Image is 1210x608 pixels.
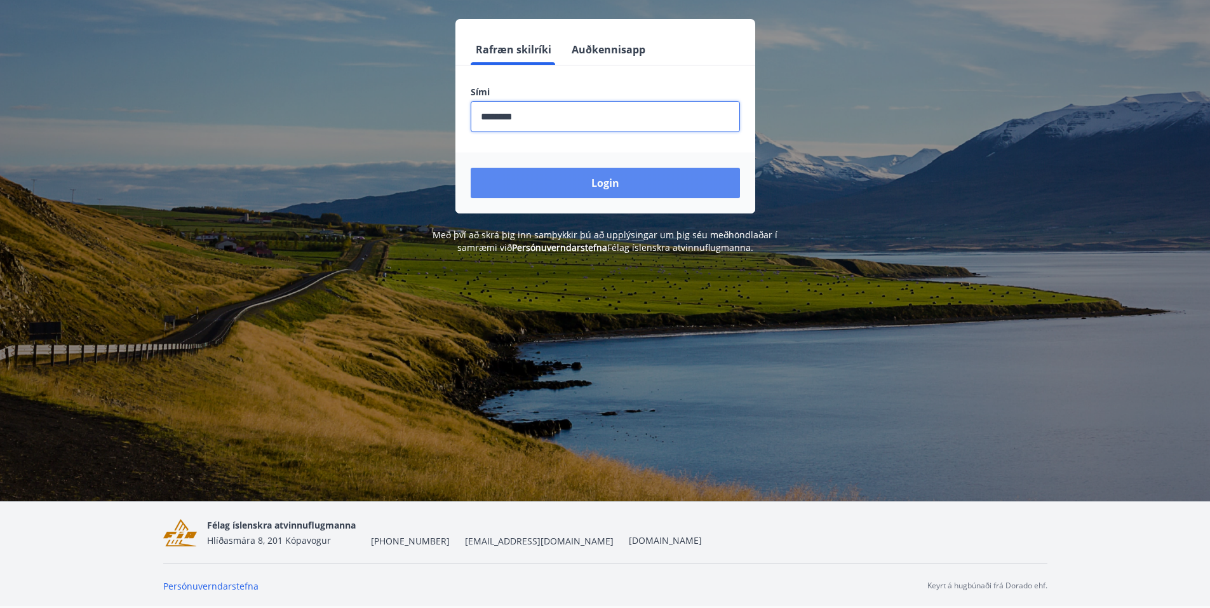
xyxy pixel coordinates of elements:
[163,519,198,546] img: FGYwLRsDkrbKU9IF3wjeuKl1ApL8nCcSRU6gK6qq.png
[163,580,259,592] a: Persónuverndarstefna
[465,535,614,548] span: [EMAIL_ADDRESS][DOMAIN_NAME]
[567,34,650,65] button: Auðkennisapp
[471,86,740,98] label: Sími
[207,519,356,531] span: Félag íslenskra atvinnuflugmanna
[512,241,607,253] a: Persónuverndarstefna
[471,34,556,65] button: Rafræn skilríki
[471,168,740,198] button: Login
[927,580,1047,591] p: Keyrt á hugbúnaði frá Dorado ehf.
[207,534,331,546] span: Hlíðasmára 8, 201 Kópavogur
[371,535,450,548] span: [PHONE_NUMBER]
[433,229,777,253] span: Með því að skrá þig inn samþykkir þú að upplýsingar um þig séu meðhöndlaðar í samræmi við Félag í...
[629,534,702,546] a: [DOMAIN_NAME]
